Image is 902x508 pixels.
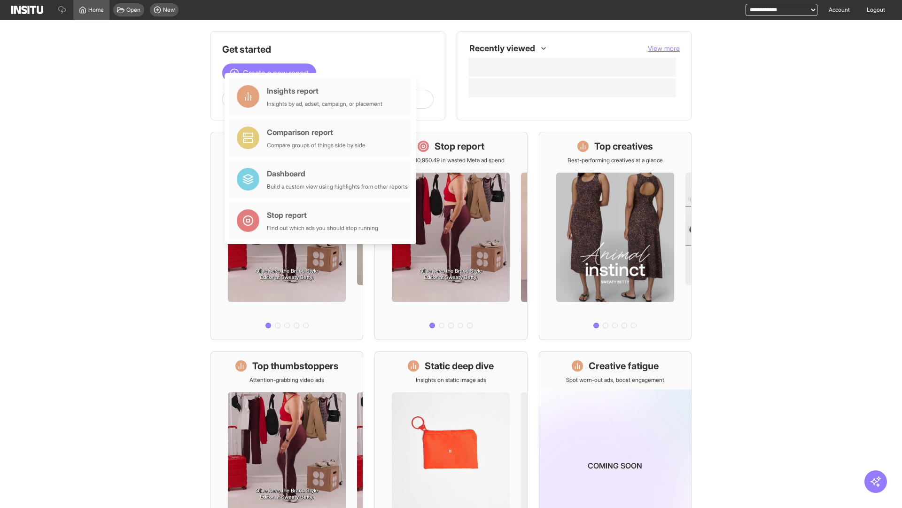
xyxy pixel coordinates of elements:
[243,67,309,79] span: Create a new report
[374,132,527,340] a: Stop reportSave £30,950.49 in wasted Meta ad spend
[222,43,434,56] h1: Get started
[568,157,663,164] p: Best-performing creatives at a glance
[648,44,680,52] span: View more
[267,142,365,149] div: Compare groups of things side by side
[126,6,140,14] span: Open
[88,6,104,14] span: Home
[267,183,408,190] div: Build a custom view using highlights from other reports
[252,359,339,373] h1: Top thumbstoppers
[648,44,680,53] button: View more
[11,6,43,14] img: Logo
[249,376,324,384] p: Attention-grabbing video ads
[416,376,486,384] p: Insights on static image ads
[267,85,382,96] div: Insights report
[539,132,692,340] a: Top creativesBest-performing creatives at a glance
[594,140,653,153] h1: Top creatives
[222,63,316,82] button: Create a new report
[267,224,378,232] div: Find out which ads you should stop running
[267,127,365,138] div: Comparison report
[267,209,378,221] div: Stop report
[267,168,408,179] div: Dashboard
[435,140,484,153] h1: Stop report
[163,6,175,14] span: New
[210,132,363,340] a: What's live nowSee all active ads instantly
[425,359,494,373] h1: Static deep dive
[267,100,382,108] div: Insights by ad, adset, campaign, or placement
[397,157,505,164] p: Save £30,950.49 in wasted Meta ad spend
